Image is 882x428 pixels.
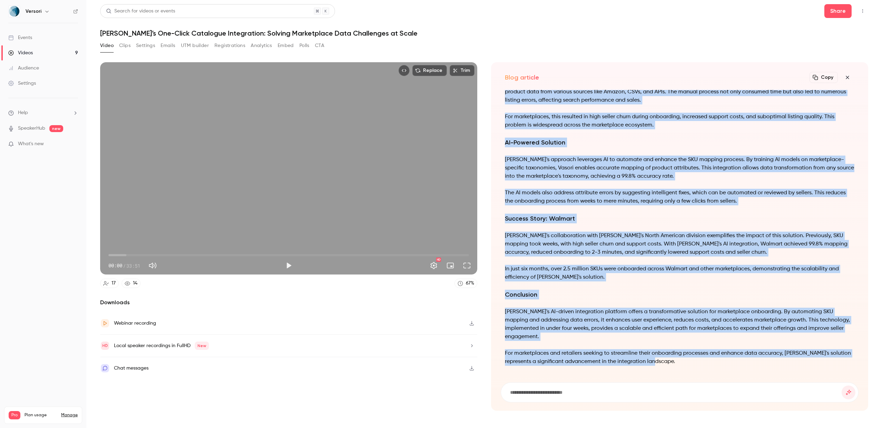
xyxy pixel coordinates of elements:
p: For marketplaces, this resulted in high seller churn during onboarding, increased support costs, ... [505,113,854,129]
div: Search for videos or events [106,8,175,15]
button: Embed video [399,65,410,76]
div: Events [8,34,32,41]
p: [PERSON_NAME]'s AI-driven integration platform offers a transformative solution for marketplace o... [505,308,854,341]
button: Copy [809,72,838,83]
button: Embed [278,40,294,51]
div: Audience [8,65,39,72]
span: / [123,262,126,269]
div: 67 % [466,280,474,287]
a: Manage [61,412,78,418]
h2: Success Story: Walmart [505,214,854,223]
button: Registrations [214,40,245,51]
button: Mute [146,259,160,272]
div: 00:00 [108,262,140,269]
button: Settings [136,40,155,51]
li: help-dropdown-opener [8,109,78,117]
button: Top Bar Actions [857,6,868,17]
span: Plan usage [25,412,57,418]
button: Emails [161,40,175,51]
div: Local speaker recordings in FullHD [114,342,209,350]
span: 33:51 [126,262,140,269]
span: 00:00 [108,262,122,269]
div: 14 [133,280,137,287]
button: CTA [315,40,324,51]
p: For marketplaces and retailers seeking to streamline their onboarding processes and enhance data ... [505,349,854,366]
span: Pro [9,411,20,419]
h2: Downloads [100,298,477,307]
button: Settings [427,259,441,272]
button: Video [100,40,114,51]
span: new [49,125,63,132]
button: Clips [119,40,131,51]
a: SpeakerHub [18,125,45,132]
button: Full screen [460,259,474,272]
p: [PERSON_NAME]'s approach leverages AI to automate and enhance the SKU mapping process. By trainin... [505,156,854,180]
button: Polls [299,40,309,51]
div: HD [436,258,441,262]
button: Play [282,259,296,272]
div: Webinar recording [114,319,156,327]
h1: [PERSON_NAME]’s One-Click Catalogue Integration: Solving Marketplace Data Challenges at Scale [100,29,868,37]
button: Share [824,4,852,18]
p: [PERSON_NAME]'s collaboration with [PERSON_NAME]'s North American division exemplifies the impact... [505,232,854,257]
p: A major US retailer faced a critical issue: onboarding merchant catalogs took 6 to 8 weeks. This ... [505,80,854,104]
img: Versori [9,6,20,17]
h2: Blog article [505,73,539,82]
h2: Conclusion [505,290,854,299]
a: 17 [100,279,119,288]
h6: Versori [26,8,41,15]
button: Replace [412,65,447,76]
button: Trim [450,65,474,76]
div: Settings [8,80,36,87]
button: Turn on miniplayer [443,259,457,272]
h2: AI-Powered Solution [505,138,854,147]
div: Videos [8,49,33,56]
button: Analytics [251,40,272,51]
a: 67% [454,279,477,288]
a: 14 [122,279,141,288]
button: UTM builder [181,40,209,51]
span: Help [18,109,28,117]
span: What's new [18,140,44,148]
iframe: Noticeable Trigger [70,141,78,147]
span: New [195,342,209,350]
div: 17 [112,280,116,287]
p: In just six months, over 2.5 million SKUs were onboarded across Walmart and other marketplaces, d... [505,265,854,281]
div: Chat messages [114,364,148,372]
p: The AI models also address attribute errors by suggesting intelligent fixes, which can be automat... [505,189,854,205]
